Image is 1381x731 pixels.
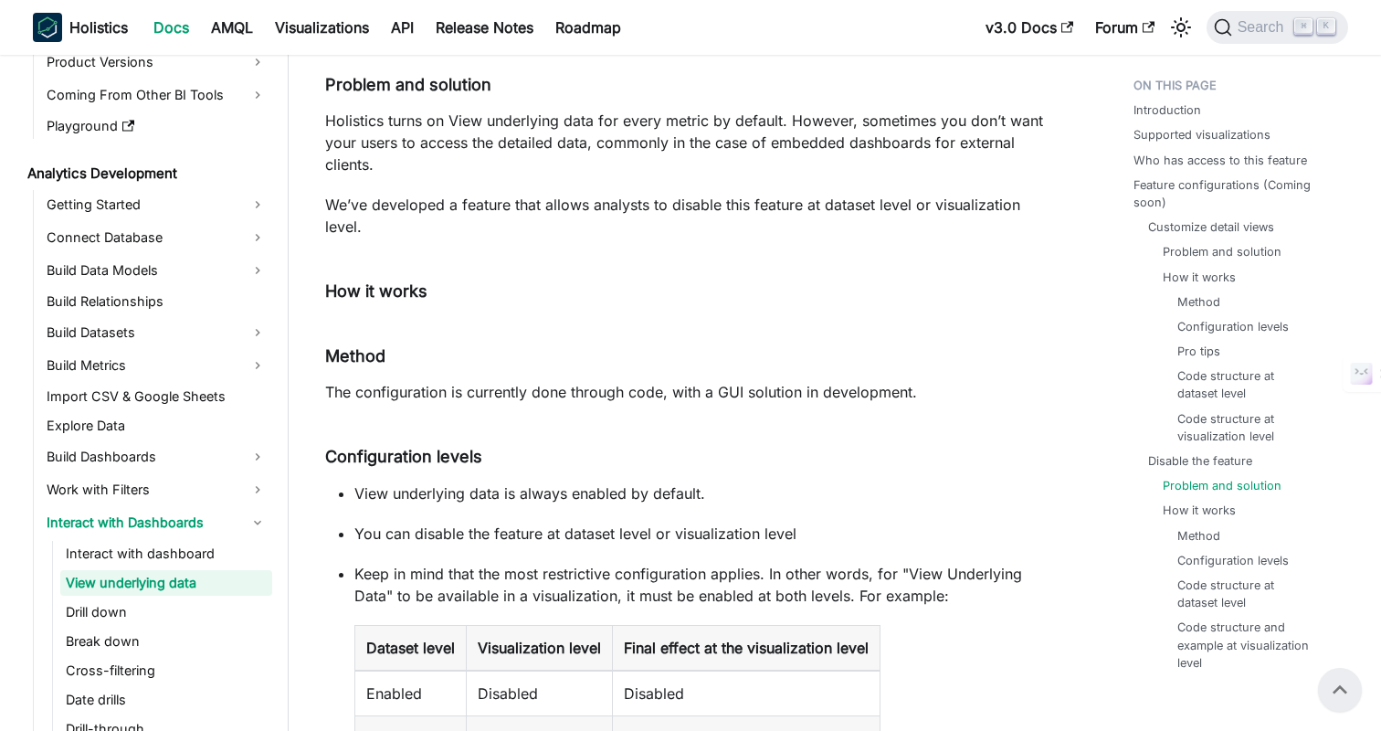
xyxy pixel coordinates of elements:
kbd: ⌘ [1294,18,1312,35]
button: Switch between dark and light mode (currently light mode) [1166,13,1196,42]
img: Holistics [33,13,62,42]
p: Holistics turns on View underlying data for every metric by default. However, sometimes you don’t... [325,110,1060,175]
a: Problem and solution [1163,477,1281,494]
a: Forum [1084,13,1165,42]
a: Getting Started [41,190,272,219]
p: View underlying data is always enabled by default. [354,482,1060,504]
a: Interact with dashboard [60,541,272,567]
a: Who has access to this feature [1133,152,1307,169]
a: Build Datasets [41,318,272,347]
a: Build Metrics [41,351,272,380]
a: How it works [1163,269,1236,286]
th: Dataset level [355,625,467,671]
button: Scroll back to top [1318,668,1362,712]
a: How it works [1163,502,1236,519]
th: Visualization level [467,625,613,671]
a: Pro tips [1177,343,1220,360]
a: Roadmap [544,13,632,42]
b: Holistics [69,16,128,38]
td: Enabled [355,671,467,716]
a: Method [1177,527,1220,545]
a: Coming From Other BI Tools [41,80,272,110]
a: Code structure at dataset level [1177,577,1315,611]
nav: Docs sidebar [15,55,289,731]
a: Code structure at visualization level [1177,410,1315,445]
a: Configuration levels [1177,552,1289,569]
a: Cross-filtering [60,658,272,683]
a: Explore Data [41,413,272,439]
a: Work with Filters [41,475,272,504]
p: Keep in mind that the most restrictive configuration applies. In other words, for "View Underlyin... [354,563,1060,607]
a: Date drills [60,687,272,713]
a: HolisticsHolistics [33,13,128,42]
a: Import CSV & Google Sheets [41,384,272,409]
a: Code structure at dataset level [1177,367,1315,402]
a: Build Dashboards [41,442,272,471]
a: Supported visualizations [1133,126,1270,143]
h4: How it works [325,281,1060,302]
a: Product Versions [41,48,272,77]
td: Disabled [467,671,613,716]
a: View underlying data [60,570,272,596]
a: Docs [142,13,200,42]
a: v3.0 Docs [975,13,1084,42]
a: Analytics Development [22,161,272,186]
a: AMQL [200,13,264,42]
a: Interact with Dashboards [41,508,272,537]
a: Visualizations [264,13,380,42]
a: Break down [60,629,272,654]
a: Drill down [60,599,272,625]
a: Feature configurations (Coming soon) [1133,176,1337,211]
td: Disabled [613,671,880,716]
a: Build Relationships [41,289,272,314]
span: Search [1232,19,1295,36]
a: Release Notes [425,13,544,42]
a: Configuration levels [1177,318,1289,335]
h5: Method [325,346,1060,367]
a: Customize detail views [1148,218,1274,236]
h4: Problem and solution [325,75,1060,96]
p: We’ve developed a feature that allows analysts to disable this feature at dataset level or visual... [325,194,1060,238]
a: Problem and solution [1163,243,1281,260]
a: Introduction [1133,101,1201,119]
a: Disable the feature [1148,452,1252,470]
a: Method [1177,293,1220,311]
kbd: K [1317,18,1335,35]
a: Code structure and example at visualization level [1177,619,1315,672]
h5: Configuration levels [325,447,1060,468]
a: Build Data Models [41,256,272,285]
a: API [380,13,425,42]
a: Playground [41,113,272,139]
button: Search (Command+K) [1207,11,1348,44]
a: Connect Database [41,223,272,252]
p: You can disable the feature at dataset level or visualization level [354,523,1060,545]
p: The configuration is currently done through code, with a GUI solution in development. [325,381,1060,403]
th: Final effect at the visualization level [613,625,880,671]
